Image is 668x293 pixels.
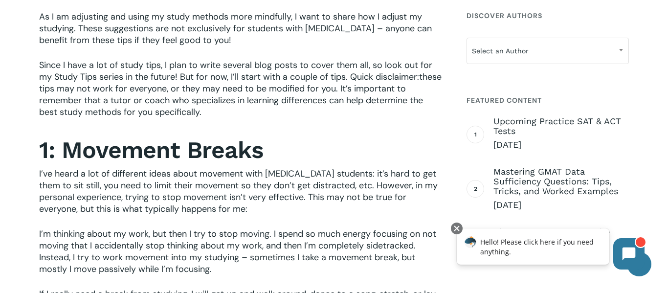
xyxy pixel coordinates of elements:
[39,136,263,164] strong: 1: Movement Breaks
[493,199,629,211] span: [DATE]
[493,116,629,136] span: Upcoming Practice SAT & ACT Tests
[39,71,442,118] span: these tips may not work for everyone, or they may need to be modified for you. It’s important to ...
[39,59,432,83] span: Since I have a lot of study tips, I plan to write several blog posts to cover them all, so look o...
[467,7,629,24] h4: Discover Authors
[446,221,654,279] iframe: Chatbot
[467,41,628,61] span: Select an Author
[467,38,629,64] span: Select an Author
[493,167,629,211] a: Mastering GMAT Data Sufficiency Questions: Tips, Tricks, and Worked Examples [DATE]
[493,116,629,151] a: Upcoming Practice SAT & ACT Tests [DATE]
[39,168,438,215] span: I’ve heard a lot of different ideas about movement with [MEDICAL_DATA] students: it’s hard to get...
[493,167,629,196] span: Mastering GMAT Data Sufficiency Questions: Tips, Tricks, and Worked Examples
[493,139,629,151] span: [DATE]
[467,91,629,109] h4: Featured Content
[39,11,432,46] span: As I am adjusting and using my study methods more mindfully, I want to share how I adjust my stud...
[39,228,436,275] span: I’m thinking about my work, but then I try to stop moving. I spend so much energy focusing on not...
